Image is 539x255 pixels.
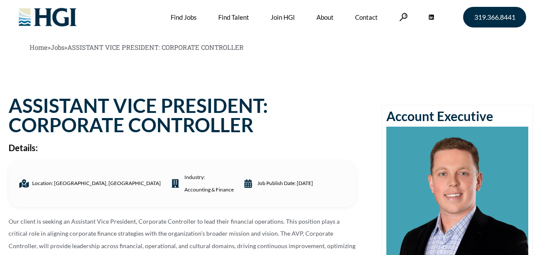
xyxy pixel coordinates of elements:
h2: Details: [9,143,356,152]
span: industry: [182,171,234,196]
h2: Account Executive [386,109,528,122]
span: » » [30,43,244,52]
a: Jobs [51,43,64,52]
span: Location: [GEOGRAPHIC_DATA], [GEOGRAPHIC_DATA] [30,177,161,190]
span: ASSISTANT VICE PRESIDENT: CORPORATE CONTROLLER [67,43,244,52]
a: Search [399,13,408,21]
h1: ASSISTANT VICE PRESIDENT: CORPORATE CONTROLLER [9,96,356,135]
a: Home [30,43,48,52]
a: 319.366.8441 [463,7,526,27]
a: Accounting & Finance [184,184,234,196]
span: 319.366.8441 [474,14,515,21]
span: Job Publish date: [DATE] [255,177,313,190]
